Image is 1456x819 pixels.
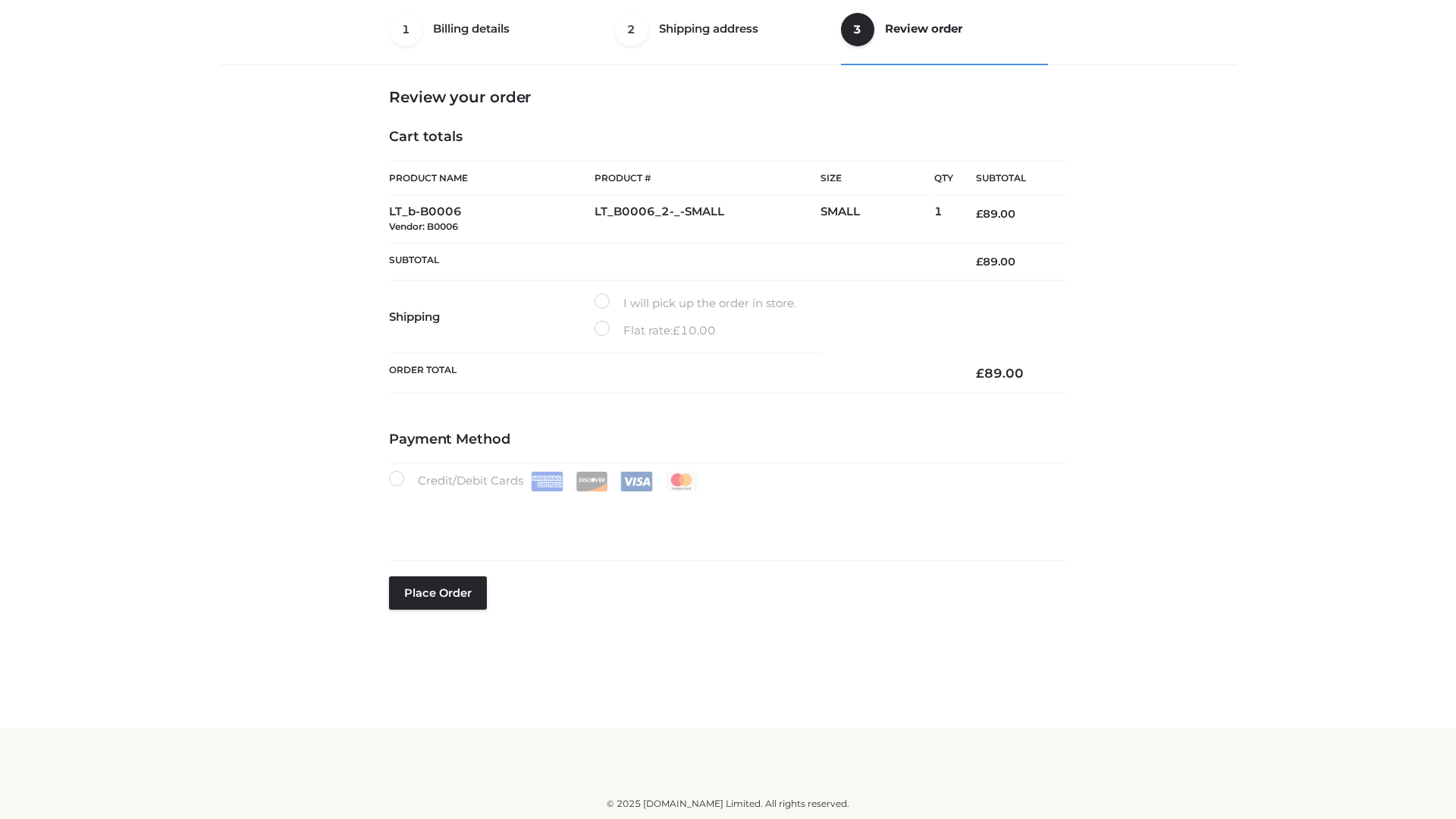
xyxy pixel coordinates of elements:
span: £ [673,323,680,337]
th: Size [821,162,927,196]
img: Discover [576,472,608,491]
th: Shipping [389,281,595,353]
bdi: 89.00 [976,255,1015,268]
bdi: 10.00 [673,323,716,337]
label: Flat rate: [595,321,716,340]
bdi: 89.00 [976,207,1015,221]
td: SMALL [821,196,934,243]
label: I will pick up the order in store. [595,293,796,313]
img: Amex [531,472,563,491]
div: © 2025 [DOMAIN_NAME] Limited. All rights reserved. [225,796,1231,811]
td: LT_B0006_2-_-SMALL [595,196,821,243]
img: Mastercard [665,472,698,491]
th: Qty [934,161,953,196]
h4: Payment Method [389,431,1067,448]
small: Vendor: B0006 [389,221,458,232]
span: £ [976,255,983,268]
span: £ [976,366,984,381]
th: Order Total [389,353,953,394]
td: LT_b-B0006 [389,196,595,243]
span: £ [976,207,983,221]
h3: Review your order [389,88,1067,106]
label: Credit/Debit Cards [389,471,699,491]
th: Product # [595,161,821,196]
h4: Cart totals [389,129,1067,146]
bdi: 89.00 [976,366,1024,381]
th: Subtotal [953,162,1067,196]
button: Place order [389,576,487,610]
img: Visa [620,472,653,491]
td: 1 [934,196,953,243]
th: Product Name [389,161,595,196]
th: Subtotal [389,243,953,280]
iframe: Secure payment input frame [386,488,1064,544]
